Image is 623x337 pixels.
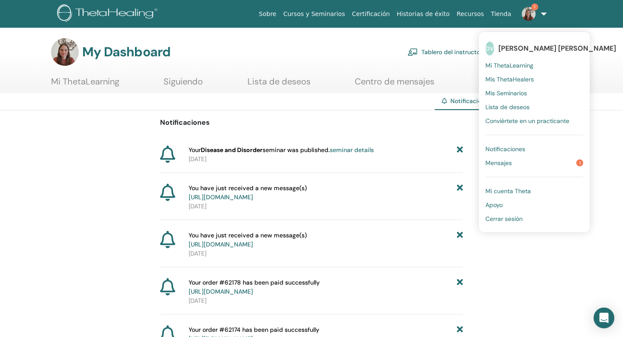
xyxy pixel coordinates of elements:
a: Mensajes1 [485,156,583,170]
p: [DATE] [189,249,463,258]
span: 1 [531,3,538,10]
img: logo.png [57,4,161,24]
span: You have just received a new message(s) [189,184,307,202]
img: default.jpg [51,38,79,66]
a: Lista de deseos [247,76,311,93]
span: Lista de deseos [485,103,530,111]
span: Notificaciones [485,145,525,153]
span: [PERSON_NAME] [PERSON_NAME] [498,44,616,53]
div: Open Intercom Messenger [594,308,614,328]
a: Recursos [453,6,487,22]
a: Cerrar sesión [485,212,583,226]
span: 1 [576,159,583,166]
a: Historias de éxito [393,6,453,22]
a: [URL][DOMAIN_NAME] [189,240,253,248]
span: Mis Seminarios [485,89,527,97]
a: Mi ThetaLearning [485,58,583,72]
img: default.jpg [522,7,536,21]
span: You have just received a new message(s) [189,231,307,249]
a: Lista de deseos [485,100,583,114]
a: Cursos y Seminarios [280,6,349,22]
a: [URL][DOMAIN_NAME] [189,288,253,295]
a: Centro de mensajes [355,76,434,93]
a: Mis ThetaHealers [485,72,583,86]
a: Mi cuenta Theta [485,184,583,198]
strong: Disease and Disorder [201,146,263,154]
span: Mensajes [485,159,512,167]
a: [URL][DOMAIN_NAME] [189,193,253,201]
a: Apoyo [485,198,583,212]
a: Tienda [488,6,515,22]
span: Conviértete en un practicante [485,117,569,125]
p: Notificaciones [160,117,463,128]
span: DV [485,42,494,55]
a: Notificaciones [485,142,583,156]
a: Mis Seminarios [485,86,583,100]
img: chalkboard-teacher.svg [408,48,418,56]
span: Cerrar sesión [485,215,523,223]
a: Conviértete en un practicante [485,114,583,128]
span: Mi ThetaLearning [485,62,533,69]
a: Ayuda y recursos [478,76,547,93]
a: Siguiendo [164,76,203,93]
p: [DATE] [189,296,463,305]
a: Mi ThetaLearning [51,76,119,93]
span: Mi cuenta Theta [485,187,531,195]
a: Certificación [348,6,393,22]
a: seminar details [330,146,374,154]
h3: My Dashboard [82,44,170,60]
a: DV[PERSON_NAME] [PERSON_NAME] [485,39,583,58]
span: Notificaciones [450,97,491,105]
span: Mis ThetaHealers [485,75,534,83]
a: Sobre [255,6,279,22]
a: Tablero del instructor [408,42,482,62]
span: Your order #62178 has been paid successfully [189,278,320,296]
span: Apoyo [485,201,503,209]
span: Your seminar was published. [189,146,374,155]
p: [DATE] [189,202,463,211]
p: [DATE] [189,155,463,164]
ul: 1 [479,32,590,232]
